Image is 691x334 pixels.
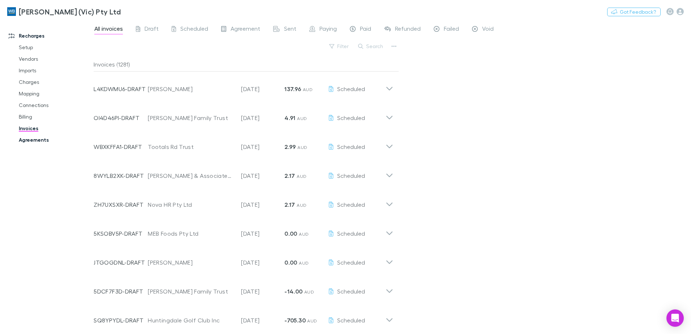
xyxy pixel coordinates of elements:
[297,145,307,150] span: AUD
[297,174,306,179] span: AUD
[284,114,295,121] strong: 4.91
[3,3,125,20] a: [PERSON_NAME] (Vic) Pty Ltd
[94,200,148,209] p: ZH7UXSXR-DRAFT
[337,288,365,295] span: Scheduled
[284,317,306,324] strong: -705.30
[94,25,123,34] span: All invoices
[241,229,284,238] p: [DATE]
[241,258,284,267] p: [DATE]
[395,25,421,34] span: Refunded
[148,229,234,238] div: MEB Foods Pty Ltd
[284,172,295,179] strong: 2.17
[299,260,309,266] span: AUD
[444,25,459,34] span: Failed
[337,259,365,266] span: Scheduled
[148,114,234,122] div: [PERSON_NAME] Family Trust
[303,87,313,92] span: AUD
[148,171,234,180] div: [PERSON_NAME] & Associates Pty Ltd
[284,85,301,93] strong: 137.96
[231,25,260,34] span: Agreement
[12,123,98,134] a: Invoices
[12,65,98,76] a: Imports
[94,171,148,180] p: 8WYLB2XK-DRAFT
[88,274,399,303] div: 5DCF7F3D-DRAFT[PERSON_NAME] Family Trust[DATE]-14.00 AUDScheduled
[88,72,399,100] div: L4KDWMU6-DRAFT[PERSON_NAME][DATE]137.96 AUDScheduled
[241,85,284,93] p: [DATE]
[355,42,387,51] button: Search
[297,202,306,208] span: AUD
[94,287,148,296] p: 5DCF7F3D-DRAFT
[12,134,98,146] a: Agreements
[148,258,234,267] div: [PERSON_NAME]
[607,8,661,16] button: Got Feedback?
[94,316,148,325] p: SQ8YPYDL-DRAFT
[307,318,317,324] span: AUD
[482,25,494,34] span: Void
[12,111,98,123] a: Billing
[284,288,302,295] strong: -14.00
[7,7,16,16] img: William Buck (Vic) Pty Ltd's Logo
[241,200,284,209] p: [DATE]
[360,25,371,34] span: Paid
[1,30,98,42] a: Recharges
[12,76,98,88] a: Charges
[326,42,353,51] button: Filter
[337,114,365,121] span: Scheduled
[241,287,284,296] p: [DATE]
[19,7,121,16] h3: [PERSON_NAME] (Vic) Pty Ltd
[148,316,234,325] div: Huntingdale Golf Club Inc
[284,201,295,208] strong: 2.17
[88,187,399,216] div: ZH7UXSXR-DRAFTNova HR Pty Ltd[DATE]2.17 AUDScheduled
[299,231,309,237] span: AUD
[88,100,399,129] div: OI4D46PI-DRAFT[PERSON_NAME] Family Trust[DATE]4.91 AUDScheduled
[304,289,314,295] span: AUD
[337,85,365,92] span: Scheduled
[94,142,148,151] p: WBXKFFA1-DRAFT
[337,317,365,324] span: Scheduled
[241,142,284,151] p: [DATE]
[284,143,296,150] strong: 2.99
[337,230,365,237] span: Scheduled
[94,258,148,267] p: JTGOGDNL-DRAFT
[241,171,284,180] p: [DATE]
[337,143,365,150] span: Scheduled
[148,142,234,151] div: Tootals Rd Trust
[88,129,399,158] div: WBXKFFA1-DRAFTTootals Rd Trust[DATE]2.99 AUDScheduled
[241,316,284,325] p: [DATE]
[284,25,296,34] span: Sent
[666,309,684,327] div: Open Intercom Messenger
[284,230,297,237] strong: 0.00
[337,201,365,208] span: Scheduled
[297,116,307,121] span: AUD
[284,259,297,266] strong: 0.00
[94,114,148,122] p: OI4D46PI-DRAFT
[180,25,208,34] span: Scheduled
[145,25,159,34] span: Draft
[94,85,148,93] p: L4KDWMU6-DRAFT
[88,245,399,274] div: JTGOGDNL-DRAFT[PERSON_NAME][DATE]0.00 AUDScheduled
[12,53,98,65] a: Vendors
[241,114,284,122] p: [DATE]
[88,216,399,245] div: 5KSOBV5P-DRAFTMEB Foods Pty Ltd[DATE]0.00 AUDScheduled
[148,200,234,209] div: Nova HR Pty Ltd
[88,158,399,187] div: 8WYLB2XK-DRAFT[PERSON_NAME] & Associates Pty Ltd[DATE]2.17 AUDScheduled
[12,42,98,53] a: Setup
[337,172,365,179] span: Scheduled
[148,85,234,93] div: [PERSON_NAME]
[94,229,148,238] p: 5KSOBV5P-DRAFT
[319,25,337,34] span: Paying
[148,287,234,296] div: [PERSON_NAME] Family Trust
[12,88,98,99] a: Mapping
[88,303,399,332] div: SQ8YPYDL-DRAFTHuntingdale Golf Club Inc[DATE]-705.30 AUDScheduled
[12,99,98,111] a: Connections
